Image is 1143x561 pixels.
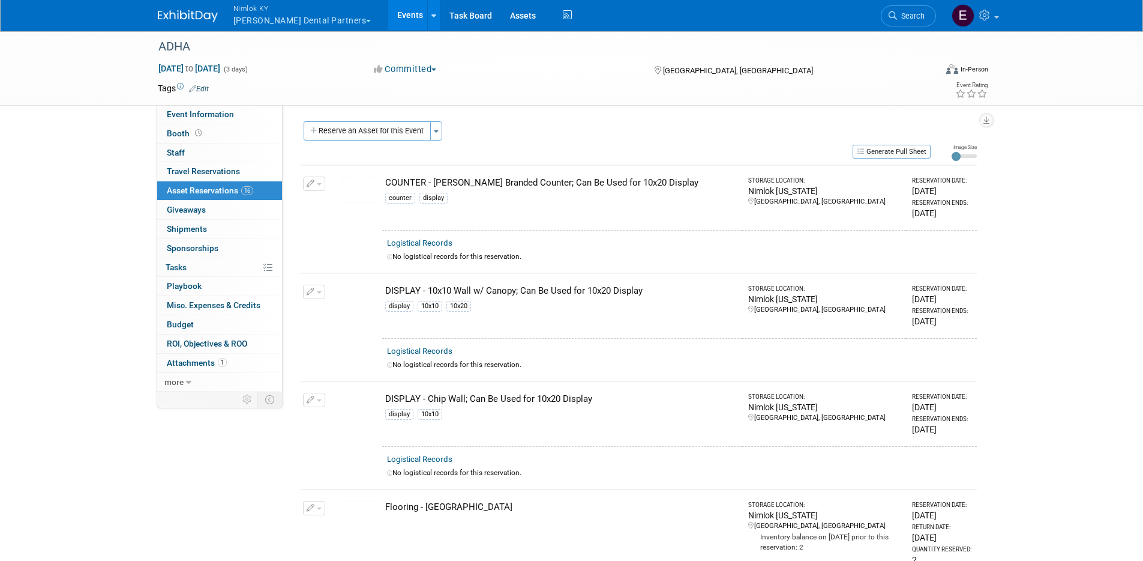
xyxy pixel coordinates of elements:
a: Search [881,5,936,26]
img: Format-Inperson.png [946,64,958,74]
div: ADHA [154,36,918,58]
a: Budget [157,315,282,334]
div: [DATE] [912,293,971,305]
span: Sponsorships [167,243,218,253]
div: DISPLAY - 10x10 Wall w/ Canopy; Can Be Used for 10x20 Display [385,285,737,297]
div: Nimlok [US_STATE] [748,293,902,305]
div: Storage Location: [748,177,902,185]
a: Sponsorships [157,239,282,258]
span: 1 [218,358,227,367]
div: Nimlok [US_STATE] [748,401,902,413]
div: DISPLAY - Chip Wall; Can Be Used for 10x20 Display [385,393,737,405]
div: [DATE] [912,401,971,413]
button: Committed [370,63,441,76]
a: Booth [157,124,282,143]
img: View Images [343,501,377,527]
a: Logistical Records [387,455,452,464]
span: Shipments [167,224,207,234]
div: Inventory balance on [DATE] prior to this reservation: 2 [748,531,902,553]
div: Reservation Date: [912,177,971,185]
img: Elizabeth Griffin [952,4,974,27]
div: Storage Location: [748,393,902,401]
div: No logistical records for this reservation. [387,360,972,370]
div: Flooring - [GEOGRAPHIC_DATA] [385,501,737,514]
div: display [385,301,413,312]
span: Nimlok KY [233,2,371,14]
div: Image Size [952,144,977,151]
td: Tags [158,82,209,94]
div: display [385,409,413,420]
span: Playbook [167,281,202,291]
img: View Images [343,177,377,203]
span: Booth [167,129,204,138]
a: Attachments1 [157,354,282,372]
div: 10x10 [418,409,442,420]
a: Misc. Expenses & Credits [157,296,282,315]
div: Reservation Date: [912,285,971,293]
td: Personalize Event Tab Strip [237,392,258,407]
span: Search [897,11,925,20]
div: Reservation Ends: [912,307,971,315]
span: Asset Reservations [167,186,253,195]
div: [DATE] [912,207,971,219]
span: 16 [241,186,253,195]
a: Logistical Records [387,238,452,247]
span: Staff [167,148,185,157]
div: [GEOGRAPHIC_DATA], [GEOGRAPHIC_DATA] [748,197,902,207]
span: Booth not reserved yet [193,129,204,138]
a: Giveaways [157,201,282,219]
div: Quantity Reserved: [912,545,971,554]
img: ExhibitDay [158,10,218,22]
div: Event Rating [955,82,988,88]
span: Travel Reservations [167,166,240,176]
div: No logistical records for this reservation. [387,252,972,262]
div: [GEOGRAPHIC_DATA], [GEOGRAPHIC_DATA] [748,305,902,315]
span: more [164,377,184,387]
div: Reservation Date: [912,501,971,509]
div: In-Person [960,65,988,74]
div: 10x20 [446,301,471,312]
a: more [157,373,282,392]
span: Attachments [167,358,227,368]
div: Reservation Date: [912,393,971,401]
div: [DATE] [912,423,971,435]
div: Nimlok [US_STATE] [748,509,902,521]
img: View Images [343,285,377,311]
a: Asset Reservations16 [157,181,282,200]
div: No logistical records for this reservation. [387,468,972,478]
div: [GEOGRAPHIC_DATA], [GEOGRAPHIC_DATA] [748,413,902,423]
a: Tasks [157,258,282,277]
div: [DATE] [912,315,971,327]
div: COUNTER - [PERSON_NAME] Branded Counter; Can Be Used for 10x20 Display [385,177,737,189]
div: Reservation Ends: [912,415,971,423]
span: Budget [167,320,194,329]
span: Event Information [167,109,234,119]
div: Event Format [865,62,989,80]
button: Generate Pull Sheet [853,145,931,159]
a: Shipments [157,220,282,238]
div: Nimlok [US_STATE] [748,185,902,197]
a: Edit [189,85,209,93]
span: Giveaways [167,205,206,214]
img: View Images [343,393,377,419]
div: 10x10 [418,301,442,312]
button: Reserve an Asset for this Event [304,121,431,141]
a: Travel Reservations [157,162,282,181]
a: Staff [157,144,282,162]
span: [GEOGRAPHIC_DATA], [GEOGRAPHIC_DATA] [663,66,813,75]
div: Reservation Ends: [912,199,971,207]
div: display [419,193,448,204]
a: ROI, Objectives & ROO [157,335,282,353]
div: [DATE] [912,532,971,544]
td: Toggle Event Tabs [257,392,282,407]
span: Tasks [166,262,187,272]
div: [DATE] [912,509,971,521]
span: [DATE] [DATE] [158,63,221,74]
span: Misc. Expenses & Credits [167,300,260,310]
div: [GEOGRAPHIC_DATA], [GEOGRAPHIC_DATA] [748,521,902,531]
div: Return Date: [912,523,971,532]
span: to [184,64,195,73]
div: Storage Location: [748,285,902,293]
a: Logistical Records [387,347,452,356]
div: [DATE] [912,185,971,197]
